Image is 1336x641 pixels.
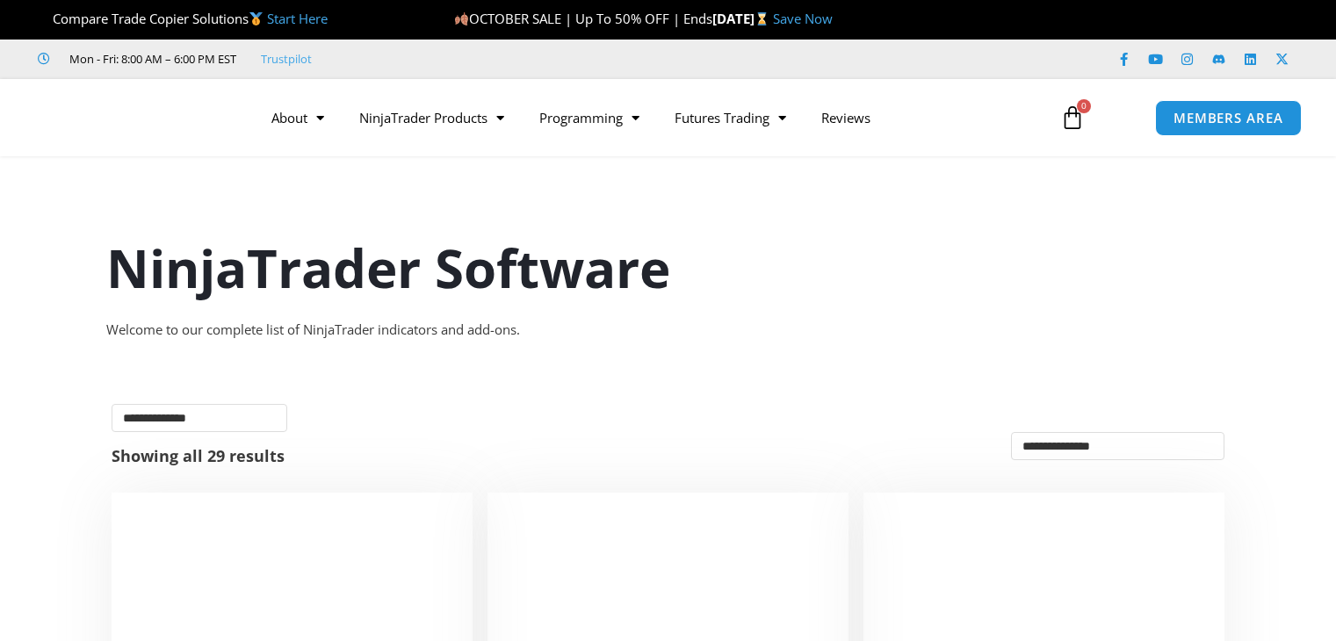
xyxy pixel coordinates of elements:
[267,10,328,27] a: Start Here
[65,48,236,69] span: Mon - Fri: 8:00 AM – 6:00 PM EST
[1034,92,1111,143] a: 0
[38,10,328,27] span: Compare Trade Copier Solutions
[804,97,888,138] a: Reviews
[455,12,468,25] img: 🍂
[1155,100,1302,136] a: MEMBERS AREA
[106,318,1231,342] div: Welcome to our complete list of NinjaTrader indicators and add-ons.
[1174,112,1283,125] span: MEMBERS AREA
[1077,99,1091,113] span: 0
[657,97,804,138] a: Futures Trading
[249,12,263,25] img: 🥇
[112,448,285,464] p: Showing all 29 results
[38,86,227,149] img: LogoAI | Affordable Indicators – NinjaTrader
[106,231,1231,305] h1: NinjaTrader Software
[454,10,712,27] span: OCTOBER SALE | Up To 50% OFF | Ends
[773,10,833,27] a: Save Now
[39,12,52,25] img: 🏆
[755,12,769,25] img: ⌛
[1011,432,1224,460] select: Shop order
[342,97,522,138] a: NinjaTrader Products
[261,48,312,69] a: Trustpilot
[712,10,773,27] strong: [DATE]
[254,97,342,138] a: About
[522,97,657,138] a: Programming
[254,97,1043,138] nav: Menu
